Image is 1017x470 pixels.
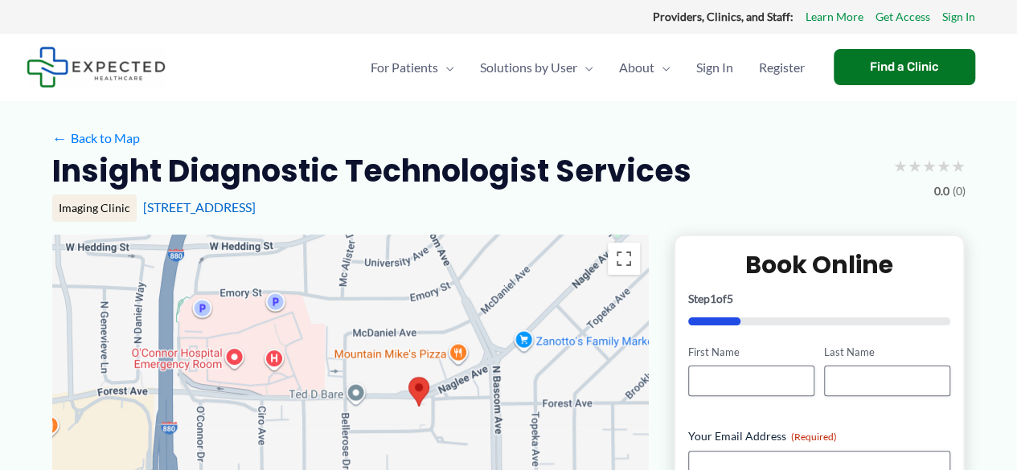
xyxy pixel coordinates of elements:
label: First Name [688,345,814,360]
label: Last Name [824,345,950,360]
span: (0) [953,181,966,202]
span: ← [52,130,68,145]
div: Imaging Clinic [52,194,137,222]
a: Find a Clinic [834,49,975,85]
nav: Primary Site Navigation [358,39,818,96]
span: ★ [893,151,908,181]
h2: Insight Diagnostic Technologist Services [52,151,691,190]
button: Toggle fullscreen view [608,243,640,275]
a: Register [746,39,818,96]
span: 1 [710,292,716,305]
span: Menu Toggle [577,39,593,96]
a: [STREET_ADDRESS] [143,199,256,215]
img: Expected Healthcare Logo - side, dark font, small [27,47,166,88]
span: Sign In [696,39,733,96]
label: Your Email Address [688,428,951,444]
span: ★ [937,151,951,181]
span: ★ [908,151,922,181]
p: Step of [688,293,951,304]
span: ★ [951,151,966,181]
span: About [619,39,654,96]
strong: Providers, Clinics, and Staff: [653,10,794,23]
span: For Patients [371,39,438,96]
span: 0.0 [934,181,949,202]
a: ←Back to Map [52,126,140,150]
a: For PatientsMenu Toggle [358,39,467,96]
a: AboutMenu Toggle [606,39,683,96]
a: Learn More [806,6,863,27]
span: ★ [922,151,937,181]
span: Menu Toggle [438,39,454,96]
span: Menu Toggle [654,39,670,96]
a: Sign In [942,6,975,27]
a: Get Access [876,6,930,27]
span: Solutions by User [480,39,577,96]
a: Solutions by UserMenu Toggle [467,39,606,96]
h2: Book Online [688,249,951,280]
span: Register [759,39,805,96]
span: (Required) [791,431,837,443]
a: Sign In [683,39,746,96]
span: 5 [727,292,733,305]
